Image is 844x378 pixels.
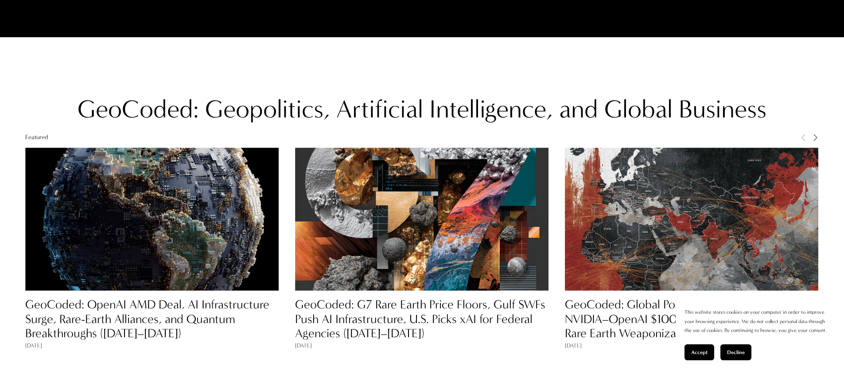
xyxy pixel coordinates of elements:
[295,92,548,346] img: GeoCoded: G7 Rare Earth Price Floors, Gulf SWFs Push AI Infrastructure, U.S. Picks xAI for Federa...
[812,133,819,141] span: Next
[25,92,279,346] img: GeoCoded: OpenAI AMD Deal, AI Infrastructure Surge, Rare-Earth Alliances, and Quantum Breakthroug...
[565,92,818,346] img: GeoCoded: Global Power Realignment, Fed Pivot, NVIDIA–OpenAI $100B, China Rare Earth Weaponizatio...
[25,133,48,141] span: Featured
[295,148,549,290] a: GeoCoded: G7 Rare Earth Price Floors, Gulf SWFs Push AI Infrastructure, U.S. Picks xAI for Federa...
[800,133,807,141] span: Previous
[720,344,751,360] button: Decline
[685,308,826,335] p: This website stores cookies on your computer in order to improve your browsing experience. We do ...
[295,342,312,350] time: [DATE]
[25,93,819,126] h2: GeoCoded: Geopolitics, Artificial Intelligence, and Global Business
[295,297,545,341] a: GeoCoded: G7 Rare Earth Price Floors, Gulf SWFs Push AI Infrastructure, U.S. Picks xAI for Federa...
[25,297,269,341] a: GeoCoded: OpenAI AMD Deal, AI Infrastructure Surge, Rare-Earth Alliances, and Quantum Breakthroug...
[25,148,279,290] a: GeoCoded: OpenAI AMD Deal, AI Infrastructure Surge, Rare-Earth Alliances, and Quantum Breakthroug...
[691,349,708,355] span: Accept
[565,148,819,290] a: GeoCoded: Global Power Realignment, Fed Pivot, NVIDIA–OpenAI $100B, China Rare Earth Weaponizatio...
[685,344,714,360] button: Accept
[565,297,814,341] a: GeoCoded: Global Power Realignment, Fed Pivot, NVIDIA–OpenAI $100B, [GEOGRAPHIC_DATA] Rare Earth ...
[25,342,42,350] time: [DATE]
[727,349,745,355] span: Decline
[565,342,582,350] time: [DATE]
[676,299,835,369] section: Cookie banner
